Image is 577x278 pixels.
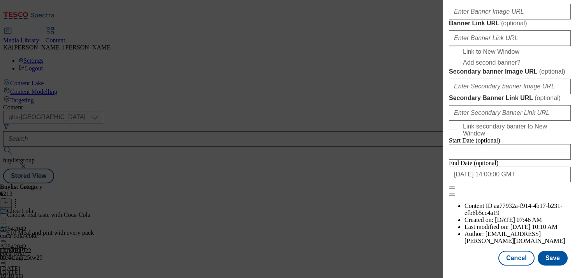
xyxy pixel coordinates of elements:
span: [DATE] 10:10 AM [510,223,558,230]
span: ( optional ) [501,20,527,26]
span: [DATE] 07:46 AM [495,216,542,223]
span: Add second banner? [463,59,521,66]
input: Enter Date [449,144,571,160]
button: Cancel [498,251,534,266]
label: Banner Link URL [449,19,571,27]
input: Enter Banner Link URL [449,30,571,46]
span: ( optional ) [539,68,565,75]
span: Start Date (optional) [449,137,500,144]
span: End Date (optional) [449,160,498,166]
label: Secondary Banner Link URL [449,94,571,102]
span: Link to New Window [463,48,519,55]
span: aa77932a-f914-4b17-b231-efb6b5cc4a19 [464,202,563,216]
span: [EMAIL_ADDRESS][PERSON_NAME][DOMAIN_NAME] [464,230,565,244]
input: Enter Banner Image URL [449,4,571,19]
li: Content ID [464,202,571,216]
input: Enter Secondary banner Image URL [449,79,571,94]
li: Created on: [464,216,571,223]
input: Enter Secondary Banner Link URL [449,105,571,121]
button: Close [449,187,455,189]
li: Author: [464,230,571,245]
button: Save [538,251,568,266]
span: Link secondary banner to New Window [463,123,568,137]
li: Last modified on: [464,223,571,230]
span: ( optional ) [535,95,561,101]
input: Enter Date [449,167,571,182]
label: Secondary banner Image URL [449,68,571,76]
